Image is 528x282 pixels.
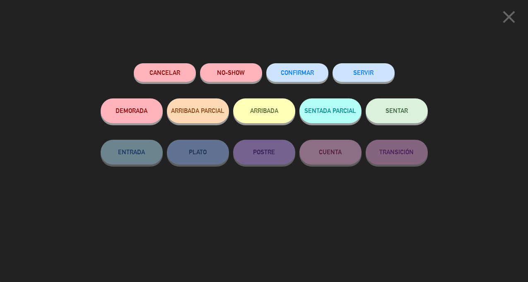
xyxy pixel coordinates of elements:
[200,63,262,82] button: NO-SHOW
[366,98,428,123] button: SENTAR
[233,98,295,123] button: ARRIBADA
[499,7,519,27] i: close
[333,63,395,82] button: SERVIR
[167,98,229,123] button: ARRIBADA PARCIAL
[101,140,163,165] button: ENTRADA
[167,140,229,165] button: PLATO
[299,98,362,123] button: SENTADA PARCIAL
[366,140,428,165] button: TRANSICIÓN
[101,98,163,123] button: DEMORADA
[171,107,224,114] span: ARRIBADA PARCIAL
[134,63,196,82] button: Cancelar
[281,69,314,76] span: CONFIRMAR
[386,107,408,114] span: SENTAR
[233,140,295,165] button: POSTRE
[496,6,522,31] button: close
[266,63,328,82] button: CONFIRMAR
[299,140,362,165] button: CUENTA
